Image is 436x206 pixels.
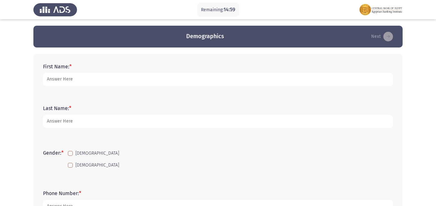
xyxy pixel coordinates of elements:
p: Remaining: [201,6,235,14]
label: First Name: [43,64,72,70]
span: [DEMOGRAPHIC_DATA] [75,161,119,169]
label: Last Name: [43,105,71,111]
label: Phone Number: [43,190,81,196]
img: Assess Talent Management logo [33,1,77,19]
img: Assessment logo of EBI Analytical Thinking FOCUS Assessment EN [359,1,403,19]
span: [DEMOGRAPHIC_DATA] [75,150,119,157]
label: Gender: [43,150,64,156]
h3: Demographics [186,32,224,40]
input: add answer text [43,73,393,86]
span: 14:59 [223,6,235,13]
input: add answer text [43,115,393,128]
button: load next page [369,31,395,42]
